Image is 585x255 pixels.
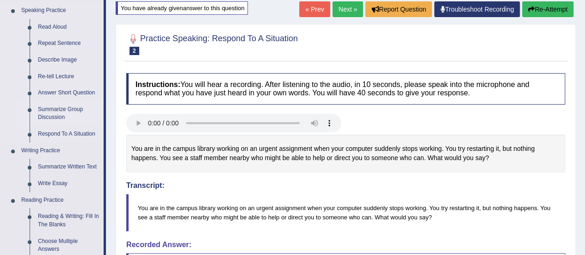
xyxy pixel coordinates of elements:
h4: You will hear a recording. After listening to the audio, in 10 seconds, please speak into the mic... [126,73,565,104]
button: Re-Attempt [522,1,573,17]
span: 2 [129,47,139,55]
a: Next » [333,1,363,17]
div: You are in the campus library working on an urgent assignment when your computer suddenly stops w... [126,135,565,172]
a: Read Aloud [34,19,104,36]
div: You have already given answer to this question [116,1,248,15]
a: Re-tell Lecture [34,68,104,85]
a: Writing Practice [17,143,104,159]
a: Write Essay [34,175,104,192]
a: Summarize Written Text [34,159,104,175]
blockquote: You are in the campus library working on an urgent assignment when your computer suddenly stops w... [126,194,565,231]
b: Instructions: [135,81,180,88]
h2: Practice Speaking: Respond To A Situation [126,32,298,55]
a: Repeat Sentence [34,35,104,52]
a: Speaking Practice [17,2,104,19]
a: Describe Image [34,52,104,68]
button: Report Question [365,1,432,17]
h4: Recorded Answer: [126,241,565,249]
a: Answer Short Question [34,85,104,101]
a: Summarize Group Discussion [34,101,104,126]
a: « Prev [299,1,330,17]
a: Reading & Writing: Fill In The Blanks [34,208,104,233]
a: Respond To A Situation [34,126,104,143]
a: Troubleshoot Recording [434,1,520,17]
a: Reading Practice [17,192,104,209]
